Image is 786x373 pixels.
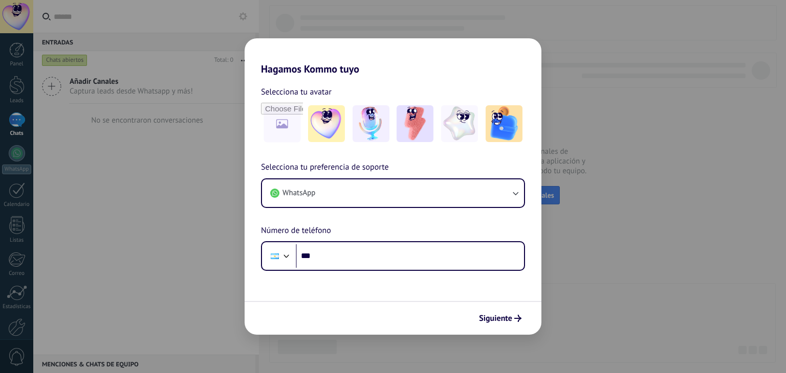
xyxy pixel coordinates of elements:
[282,188,315,198] span: WhatsApp
[441,105,478,142] img: -4.jpeg
[479,315,512,322] span: Siguiente
[308,105,345,142] img: -1.jpeg
[397,105,433,142] img: -3.jpeg
[245,38,541,75] h2: Hagamos Kommo tuyo
[353,105,389,142] img: -2.jpeg
[265,245,285,267] div: Argentina: + 54
[261,161,389,174] span: Selecciona tu preferencia de soporte
[486,105,522,142] img: -5.jpeg
[474,310,526,327] button: Siguiente
[261,85,332,99] span: Selecciona tu avatar
[261,224,331,238] span: Número de teléfono
[262,179,524,207] button: WhatsApp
